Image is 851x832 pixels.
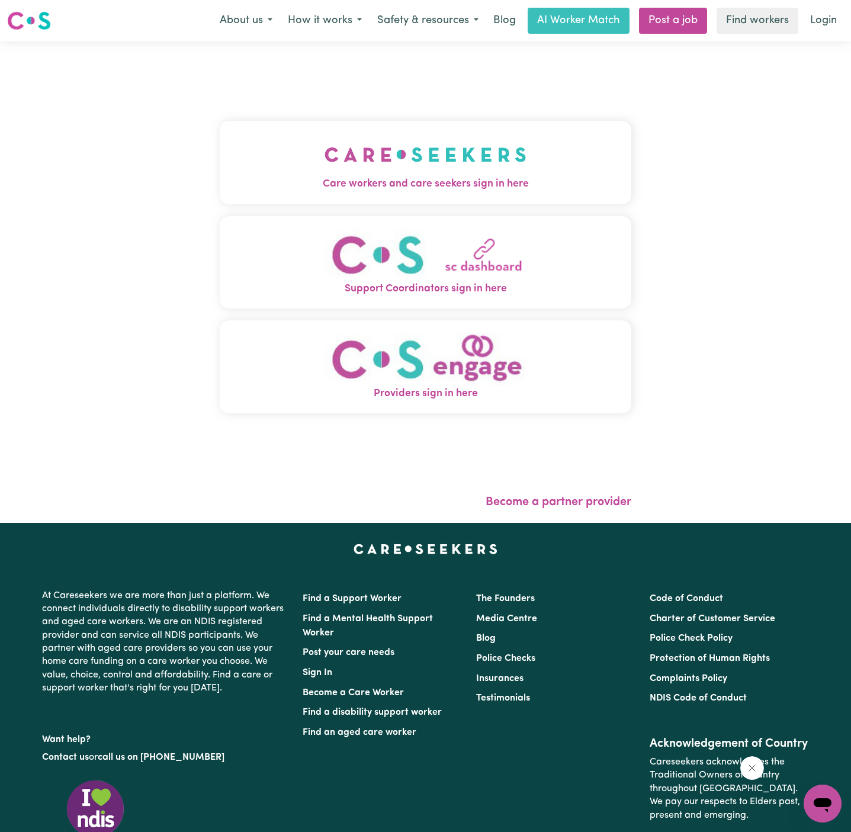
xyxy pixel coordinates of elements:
[42,746,288,769] p: or
[650,634,733,643] a: Police Check Policy
[303,728,416,737] a: Find an aged care worker
[650,693,747,703] a: NDIS Code of Conduct
[7,8,72,18] span: Need any help?
[220,386,631,401] span: Providers sign in here
[803,8,844,34] a: Login
[7,10,51,31] img: Careseekers logo
[303,594,402,603] a: Find a Support Worker
[220,281,631,297] span: Support Coordinators sign in here
[650,751,809,827] p: Careseekers acknowledges the Traditional Owners of Country throughout [GEOGRAPHIC_DATA]. We pay o...
[639,8,707,34] a: Post a job
[42,728,288,746] p: Want help?
[7,7,51,34] a: Careseekers logo
[303,614,433,638] a: Find a Mental Health Support Worker
[303,668,332,677] a: Sign In
[220,320,631,413] button: Providers sign in here
[740,756,764,780] iframe: Close message
[220,216,631,309] button: Support Coordinators sign in here
[220,176,631,192] span: Care workers and care seekers sign in here
[476,674,524,683] a: Insurances
[280,8,370,33] button: How it works
[486,496,631,508] a: Become a partner provider
[303,688,404,698] a: Become a Care Worker
[650,654,770,663] a: Protection of Human Rights
[303,708,442,717] a: Find a disability support worker
[650,614,775,624] a: Charter of Customer Service
[212,8,280,33] button: About us
[476,594,535,603] a: The Founders
[42,584,288,700] p: At Careseekers we are more than just a platform. We connect individuals directly to disability su...
[98,753,224,762] a: call us on [PHONE_NUMBER]
[486,8,523,34] a: Blog
[528,8,630,34] a: AI Worker Match
[650,674,727,683] a: Complaints Policy
[804,785,842,823] iframe: Button to launch messaging window
[476,634,496,643] a: Blog
[476,654,535,663] a: Police Checks
[42,753,89,762] a: Contact us
[650,594,723,603] a: Code of Conduct
[220,121,631,204] button: Care workers and care seekers sign in here
[354,544,497,554] a: Careseekers home page
[650,737,809,751] h2: Acknowledgement of Country
[717,8,798,34] a: Find workers
[476,693,530,703] a: Testimonials
[303,648,394,657] a: Post your care needs
[476,614,537,624] a: Media Centre
[370,8,486,33] button: Safety & resources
